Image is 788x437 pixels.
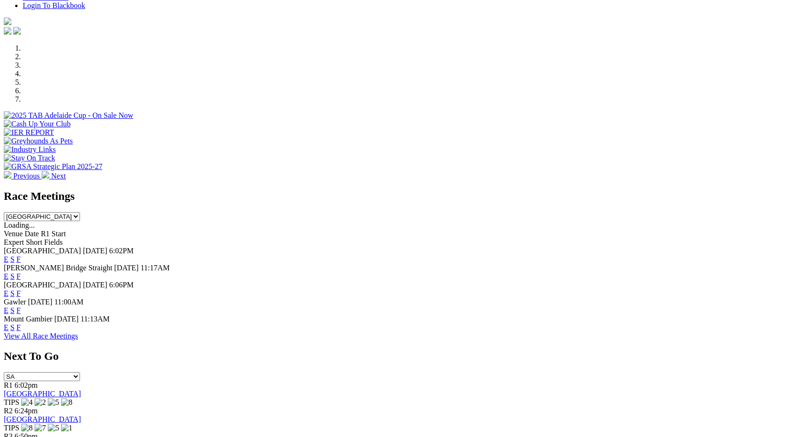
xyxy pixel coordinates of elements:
span: [DATE] [114,264,139,272]
img: Greyhounds As Pets [4,137,73,145]
span: Fields [44,238,62,246]
a: F [17,255,21,263]
h2: Next To Go [4,350,784,363]
span: Loading... [4,221,35,229]
span: Mount Gambier [4,315,53,323]
span: [PERSON_NAME] Bridge Straight [4,264,112,272]
img: 8 [61,398,72,407]
span: Venue [4,230,23,238]
span: [DATE] [54,315,79,323]
a: E [4,323,9,331]
span: Gawler [4,298,26,306]
h2: Race Meetings [4,190,784,203]
img: 5 [48,424,59,432]
a: Previous [4,172,42,180]
a: F [17,323,21,331]
span: R1 Start [41,230,66,238]
img: Cash Up Your Club [4,120,71,128]
a: F [17,272,21,280]
a: S [10,272,15,280]
span: TIPS [4,424,19,432]
a: [GEOGRAPHIC_DATA] [4,415,81,423]
img: 4 [21,398,33,407]
span: 11:13AM [80,315,110,323]
a: S [10,306,15,314]
a: [GEOGRAPHIC_DATA] [4,390,81,398]
span: [DATE] [83,247,107,255]
span: Short [26,238,43,246]
img: facebook.svg [4,27,11,35]
span: [DATE] [83,281,107,289]
img: IER REPORT [4,128,54,137]
img: chevron-left-pager-white.svg [4,171,11,178]
img: Stay On Track [4,154,55,162]
img: 2025 TAB Adelaide Cup - On Sale Now [4,111,133,120]
span: Date [25,230,39,238]
span: R2 [4,407,13,415]
span: Previous [13,172,40,180]
a: F [17,306,21,314]
span: 11:17AM [141,264,170,272]
span: 6:02pm [15,381,38,389]
a: Next [42,172,66,180]
a: Login To Blackbook [23,1,85,9]
img: 7 [35,424,46,432]
span: R1 [4,381,13,389]
img: twitter.svg [13,27,21,35]
img: Industry Links [4,145,56,154]
img: 8 [21,424,33,432]
a: View All Race Meetings [4,332,78,340]
span: Expert [4,238,24,246]
img: chevron-right-pager-white.svg [42,171,49,178]
a: S [10,323,15,331]
span: [DATE] [28,298,53,306]
a: S [10,289,15,297]
span: Next [51,172,66,180]
span: 6:24pm [15,407,38,415]
span: TIPS [4,398,19,406]
a: E [4,255,9,263]
span: [GEOGRAPHIC_DATA] [4,281,81,289]
img: 5 [48,398,59,407]
a: E [4,306,9,314]
img: 1 [61,424,72,432]
img: logo-grsa-white.png [4,18,11,25]
a: E [4,272,9,280]
span: 11:00AM [54,298,84,306]
a: F [17,289,21,297]
a: E [4,289,9,297]
span: 6:06PM [109,281,134,289]
img: 2 [35,398,46,407]
span: 6:02PM [109,247,134,255]
a: S [10,255,15,263]
span: [GEOGRAPHIC_DATA] [4,247,81,255]
img: GRSA Strategic Plan 2025-27 [4,162,102,171]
